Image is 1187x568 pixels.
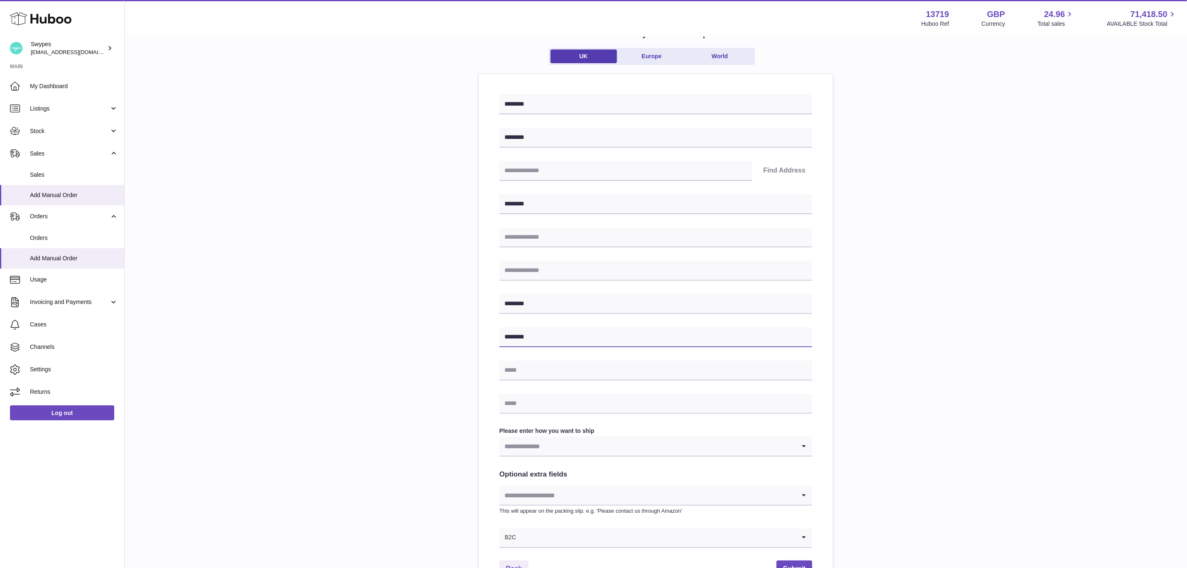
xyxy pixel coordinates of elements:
span: Sales [30,150,109,158]
span: Invoicing and Payments [30,298,109,306]
div: Huboo Ref [922,20,949,28]
a: 24.96 Total sales [1037,9,1074,28]
h2: Optional extra fields [499,470,812,479]
div: Search for option [499,486,812,506]
span: Total sales [1037,20,1074,28]
span: AVAILABLE Stock Total [1107,20,1177,28]
span: Cases [30,321,118,328]
span: Returns [30,388,118,396]
strong: 13719 [926,9,949,20]
span: Orders [30,234,118,242]
span: Listings [30,105,109,113]
span: Orders [30,212,109,220]
div: Currency [982,20,1005,28]
a: World [687,49,753,63]
strong: GBP [987,9,1005,20]
div: Search for option [499,437,812,457]
span: Channels [30,343,118,351]
input: Search for option [499,486,796,505]
div: Search for option [499,528,812,548]
span: Add Manual Order [30,254,118,262]
a: Europe [619,49,685,63]
span: Usage [30,276,118,284]
a: Log out [10,405,114,420]
span: Stock [30,127,109,135]
span: 71,418.50 [1130,9,1167,20]
label: Please enter how you want to ship [499,427,812,435]
span: 24.96 [1044,9,1065,20]
img: internalAdmin-13719@internal.huboo.com [10,42,22,54]
span: [EMAIL_ADDRESS][DOMAIN_NAME] [31,49,122,55]
input: Search for option [516,528,796,547]
input: Search for option [499,437,796,456]
span: B2C [499,528,516,547]
span: Sales [30,171,118,179]
a: 71,418.50 AVAILABLE Stock Total [1107,9,1177,28]
span: Settings [30,365,118,373]
a: UK [550,49,617,63]
span: Add Manual Order [30,191,118,199]
span: My Dashboard [30,82,118,90]
p: This will appear on the packing slip. e.g. 'Please contact us through Amazon' [499,507,812,515]
div: Swypes [31,40,106,56]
